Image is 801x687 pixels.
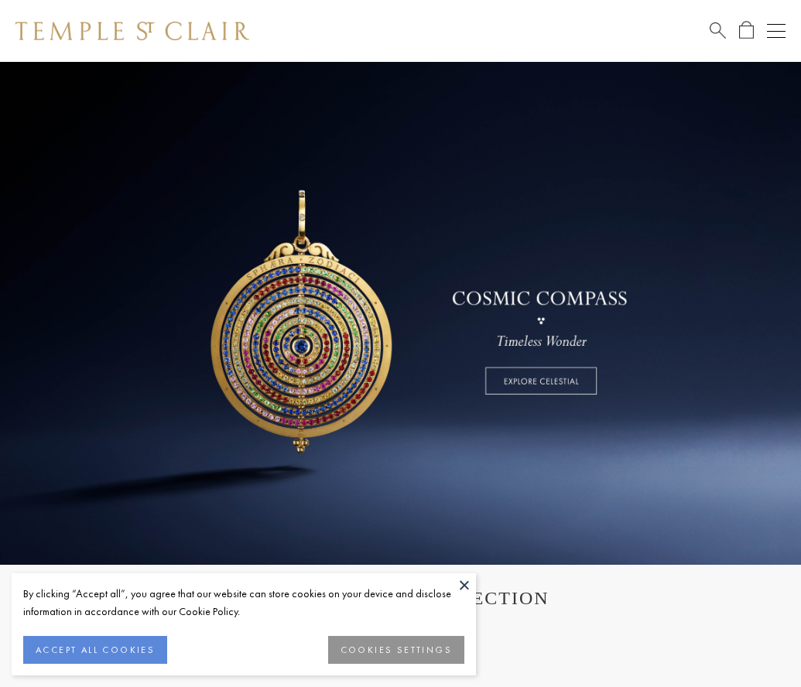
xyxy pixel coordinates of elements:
button: COOKIES SETTINGS [328,636,464,664]
div: By clicking “Accept all”, you agree that our website can store cookies on your device and disclos... [23,585,464,620]
img: Temple St. Clair [15,22,249,40]
a: Search [710,21,726,40]
button: Open navigation [767,22,786,40]
button: ACCEPT ALL COOKIES [23,636,167,664]
a: Open Shopping Bag [739,21,754,40]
